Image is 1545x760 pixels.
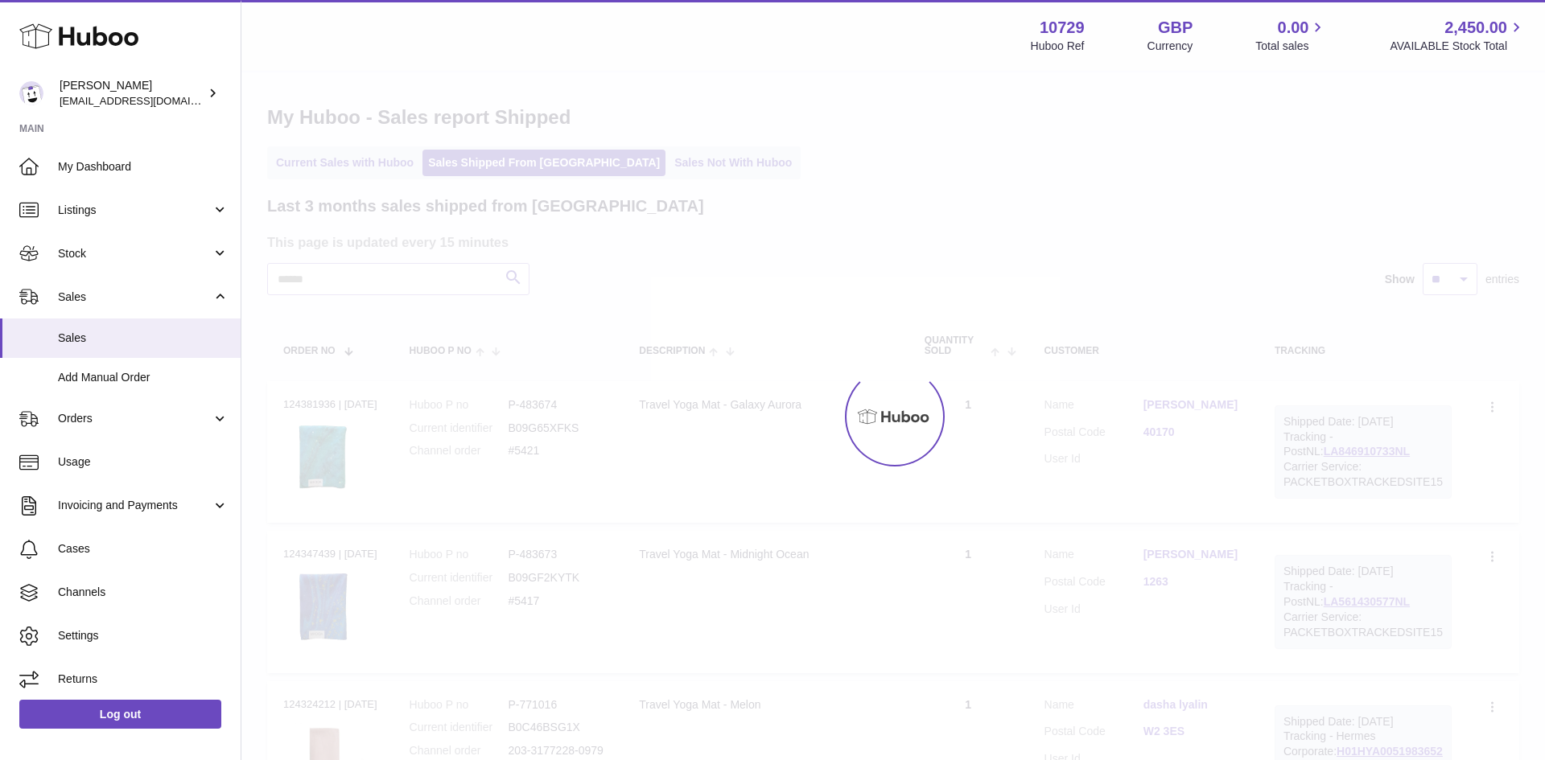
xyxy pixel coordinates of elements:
[58,541,229,557] span: Cases
[1278,17,1309,39] span: 0.00
[58,246,212,261] span: Stock
[58,585,229,600] span: Channels
[1390,39,1526,54] span: AVAILABLE Stock Total
[1255,17,1327,54] a: 0.00 Total sales
[58,454,229,470] span: Usage
[1444,17,1507,39] span: 2,450.00
[60,78,204,109] div: [PERSON_NAME]
[1158,17,1193,39] strong: GBP
[1390,17,1526,54] a: 2,450.00 AVAILABLE Stock Total
[19,81,43,105] img: internalAdmin-10729@internal.huboo.com
[58,672,229,687] span: Returns
[58,331,229,346] span: Sales
[58,159,229,175] span: My Dashboard
[58,370,229,385] span: Add Manual Order
[58,203,212,218] span: Listings
[19,700,221,729] a: Log out
[1040,17,1085,39] strong: 10729
[58,628,229,643] span: Settings
[60,94,237,107] span: [EMAIL_ADDRESS][DOMAIN_NAME]
[58,498,212,513] span: Invoicing and Payments
[58,290,212,305] span: Sales
[58,411,212,426] span: Orders
[1255,39,1327,54] span: Total sales
[1147,39,1193,54] div: Currency
[1031,39,1085,54] div: Huboo Ref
